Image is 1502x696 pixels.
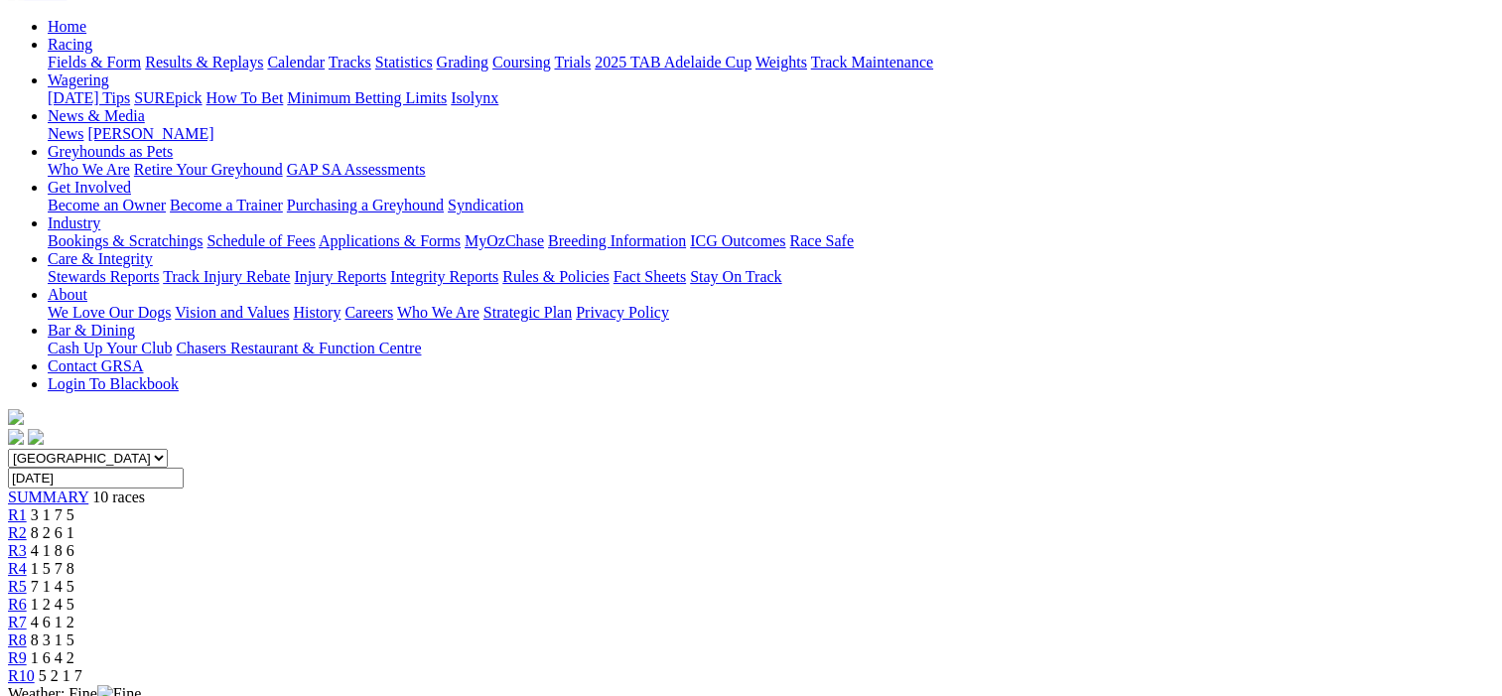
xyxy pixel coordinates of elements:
div: Care & Integrity [48,268,1494,286]
a: Weights [755,54,807,70]
span: 7 1 4 5 [31,578,74,595]
a: Racing [48,36,92,53]
div: News & Media [48,125,1494,143]
a: Track Maintenance [811,54,933,70]
a: Fact Sheets [614,268,686,285]
a: Greyhounds as Pets [48,143,173,160]
a: News [48,125,83,142]
a: Race Safe [789,232,853,249]
a: SUMMARY [8,488,88,505]
a: Home [48,18,86,35]
a: Applications & Forms [319,232,461,249]
img: twitter.svg [28,429,44,445]
span: 4 6 1 2 [31,614,74,630]
a: Grading [437,54,488,70]
a: How To Bet [206,89,284,106]
input: Select date [8,468,184,488]
a: Fields & Form [48,54,141,70]
a: History [293,304,341,321]
div: Greyhounds as Pets [48,161,1494,179]
span: 3 1 7 5 [31,506,74,523]
a: GAP SA Assessments [287,161,426,178]
a: Breeding Information [548,232,686,249]
a: Care & Integrity [48,250,153,267]
a: MyOzChase [465,232,544,249]
a: Careers [344,304,393,321]
a: [DATE] Tips [48,89,130,106]
img: facebook.svg [8,429,24,445]
a: R3 [8,542,27,559]
a: R4 [8,560,27,577]
span: 1 2 4 5 [31,596,74,613]
a: Contact GRSA [48,357,143,374]
a: R1 [8,506,27,523]
span: 10 races [92,488,145,505]
a: Strategic Plan [483,304,572,321]
a: R6 [8,596,27,613]
a: Coursing [492,54,551,70]
a: Track Injury Rebate [163,268,290,285]
a: Become a Trainer [170,197,283,213]
a: Privacy Policy [576,304,669,321]
div: Wagering [48,89,1494,107]
span: 1 6 4 2 [31,649,74,666]
div: Racing [48,54,1494,71]
a: Login To Blackbook [48,375,179,392]
div: Get Involved [48,197,1494,214]
span: 1 5 7 8 [31,560,74,577]
a: Become an Owner [48,197,166,213]
span: 5 2 1 7 [39,667,82,684]
a: R9 [8,649,27,666]
a: Bar & Dining [48,322,135,339]
a: Stay On Track [690,268,781,285]
a: SUREpick [134,89,202,106]
span: R2 [8,524,27,541]
a: Who We Are [48,161,130,178]
a: Injury Reports [294,268,386,285]
a: Retire Your Greyhound [134,161,283,178]
a: We Love Our Dogs [48,304,171,321]
a: R10 [8,667,35,684]
a: ICG Outcomes [690,232,785,249]
a: Schedule of Fees [206,232,315,249]
a: Cash Up Your Club [48,340,172,356]
a: Minimum Betting Limits [287,89,447,106]
a: [PERSON_NAME] [87,125,213,142]
a: Results & Replays [145,54,263,70]
a: Calendar [267,54,325,70]
a: R7 [8,614,27,630]
a: Get Involved [48,179,131,196]
a: Purchasing a Greyhound [287,197,444,213]
a: Stewards Reports [48,268,159,285]
a: Tracks [329,54,371,70]
a: Bookings & Scratchings [48,232,203,249]
img: logo-grsa-white.png [8,409,24,425]
span: 8 3 1 5 [31,631,74,648]
a: Wagering [48,71,109,88]
a: Industry [48,214,100,231]
div: Industry [48,232,1494,250]
a: R8 [8,631,27,648]
a: Rules & Policies [502,268,610,285]
span: 4 1 8 6 [31,542,74,559]
a: Syndication [448,197,523,213]
a: 2025 TAB Adelaide Cup [595,54,751,70]
a: Chasers Restaurant & Function Centre [176,340,421,356]
a: Trials [554,54,591,70]
div: About [48,304,1494,322]
a: Isolynx [451,89,498,106]
a: About [48,286,87,303]
a: Statistics [375,54,433,70]
a: Who We Are [397,304,479,321]
a: R5 [8,578,27,595]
